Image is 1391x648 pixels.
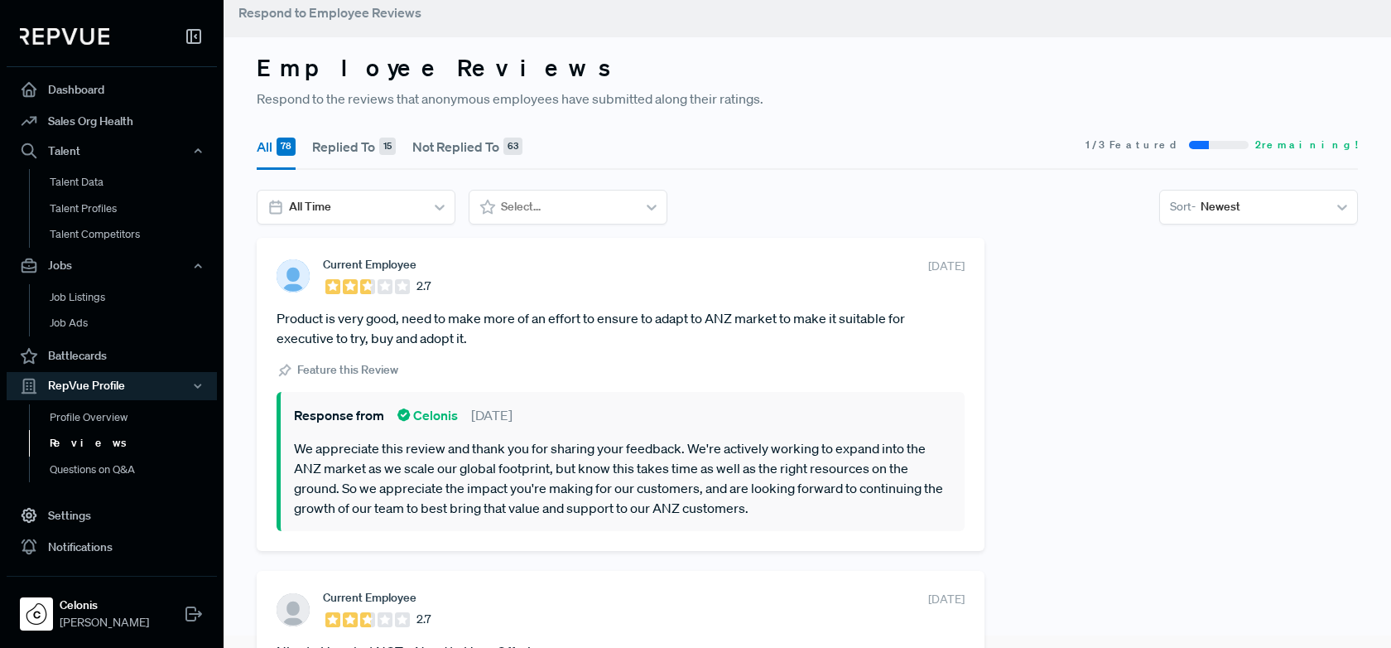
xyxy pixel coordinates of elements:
[928,258,965,275] span: [DATE]
[928,591,965,608] span: [DATE]
[503,138,522,156] div: 63
[7,500,217,531] a: Settings
[1255,138,1358,152] span: 2 remaining!
[29,196,239,222] a: Talent Profiles
[7,74,217,105] a: Dashboard
[7,105,217,137] a: Sales Org Health
[294,438,951,518] p: We appreciate this review and thank you for sharing your feedback. We're actively working to expa...
[29,310,239,336] a: Job Ads
[238,4,421,21] span: Respond to Employee Reviews
[471,405,513,425] span: [DATE]
[294,405,384,425] span: Response from
[412,123,522,170] button: Not Replied To 63
[29,404,239,431] a: Profile Overview
[60,614,149,631] span: [PERSON_NAME]
[7,137,217,165] button: Talent
[323,591,416,604] span: Current Employee
[7,531,217,563] a: Notifications
[312,123,396,170] button: Replied To 15
[29,284,239,311] a: Job Listings
[257,89,1358,109] p: Respond to the reviews that anonymous employees have submitted along their ratings.
[7,372,217,400] button: RepVue Profile
[7,252,217,280] button: Jobs
[20,28,109,45] img: RepVue
[60,597,149,614] strong: Celonis
[257,123,296,170] button: All 78
[29,457,239,483] a: Questions on Q&A
[29,221,239,248] a: Talent Competitors
[277,138,296,156] div: 78
[379,138,396,156] div: 15
[257,54,1358,82] h3: Employee Reviews
[7,576,217,638] a: CelonisCelonis[PERSON_NAME]
[29,169,239,196] a: Talent Data
[23,601,50,627] img: Celonis
[323,258,416,271] span: Current Employee
[29,430,239,457] a: Reviews
[7,341,217,372] a: Battlecards
[397,405,458,425] span: Celonis
[416,611,431,628] span: 2.7
[1170,198,1196,215] span: Sort -
[416,278,431,295] span: 2.7
[277,308,965,348] article: Product is very good, need to make more of an effort to ensure to adapt to ANZ market to make it ...
[297,361,398,379] span: Feature this Review
[1085,138,1182,152] span: 1 / 3 Featured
